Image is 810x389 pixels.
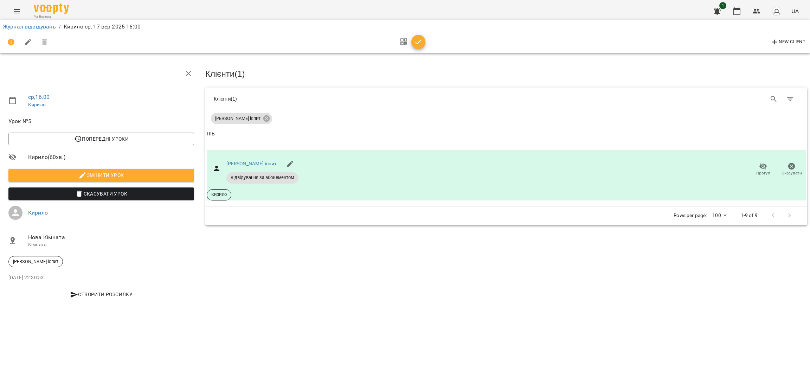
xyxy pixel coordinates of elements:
[8,133,194,145] button: Попередні уроки
[8,288,194,301] button: Створити розсилку
[756,170,770,176] span: Прогул
[749,160,777,179] button: Прогул
[8,274,194,281] p: [DATE] 22:30:53
[741,212,758,219] p: 1-9 of 9
[11,290,191,299] span: Створити розсилку
[8,169,194,181] button: Змінити урок
[207,191,231,198] span: Кирило
[674,212,707,219] p: Rows per page:
[719,2,726,9] span: 1
[211,115,265,122] span: [PERSON_NAME] іспит
[791,7,799,15] span: UA
[28,241,194,248] p: Кімната
[214,95,501,102] div: Клієнти ( 1 )
[28,153,194,161] span: Кирило ( 60 хв. )
[28,233,194,242] span: Нова Кімната
[205,69,807,78] h3: Клієнти ( 1 )
[59,23,61,31] li: /
[8,3,25,20] button: Menu
[207,130,215,138] div: Sort
[777,160,806,179] button: Скасувати
[28,209,48,216] a: Кирило
[709,210,729,221] div: 100
[8,187,194,200] button: Скасувати Урок
[14,135,188,143] span: Попередні уроки
[771,38,805,46] span: New Client
[207,130,215,138] div: ПІБ
[14,190,188,198] span: Скасувати Урок
[782,91,799,108] button: Фільтр
[772,6,782,16] img: avatar_s.png
[8,256,63,267] div: [PERSON_NAME] іспит
[205,88,807,110] div: Table Toolbar
[28,94,50,100] a: ср , 16:00
[3,23,807,31] nav: breadcrumb
[9,259,63,265] span: [PERSON_NAME] іспит
[207,130,806,138] span: ПІБ
[8,117,194,126] span: Урок №5
[14,171,188,179] span: Змінити урок
[765,91,782,108] button: Search
[226,174,298,181] span: Відвідування за абонементом
[28,102,46,107] a: Кирило
[34,14,69,19] span: For Business
[769,37,807,48] button: New Client
[3,23,56,30] a: Журнал відвідувань
[782,170,802,176] span: Скасувати
[211,113,272,124] div: [PERSON_NAME] іспит
[64,23,141,31] p: Кирило ср, 17 вер 2025 16:00
[226,161,277,166] a: [PERSON_NAME] іспит
[789,5,802,18] button: UA
[34,4,69,14] img: Voopty Logo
